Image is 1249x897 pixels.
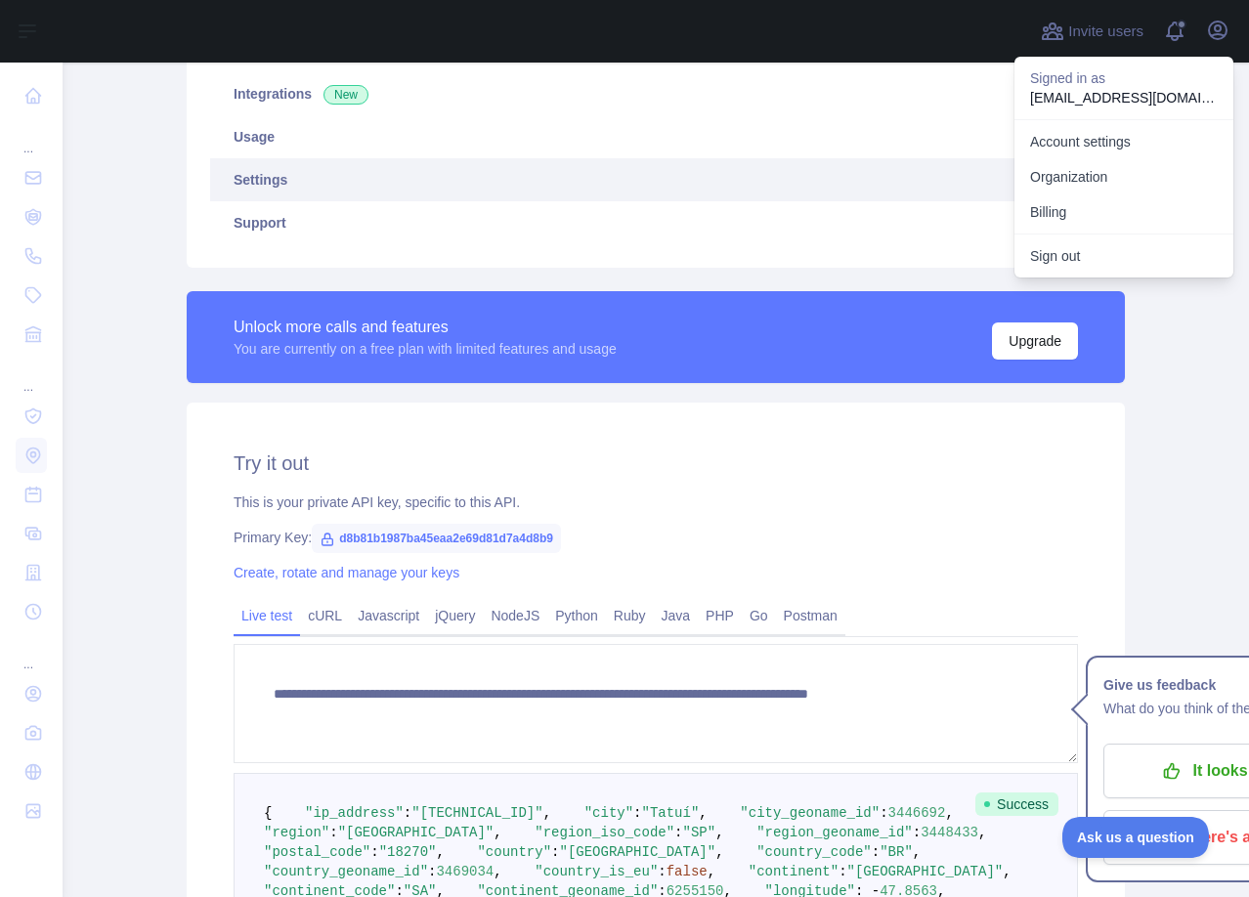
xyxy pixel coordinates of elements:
[921,825,978,840] span: 3448433
[756,844,872,860] span: "country_code"
[1030,68,1218,88] p: Signed in as
[411,805,542,821] span: "[TECHNICAL_ID]"
[992,322,1078,360] button: Upgrade
[1014,194,1233,230] button: Billing
[210,158,1101,201] a: Settings
[551,844,559,860] span: :
[323,85,368,105] span: New
[975,792,1058,816] span: Success
[210,201,1101,244] a: Support
[234,600,300,631] a: Live test
[350,600,427,631] a: Javascript
[427,600,483,631] a: jQuery
[667,864,708,879] span: false
[742,600,776,631] a: Go
[708,864,715,879] span: ,
[404,805,411,821] span: :
[683,825,716,840] span: "SP"
[698,600,742,631] a: PHP
[436,844,444,860] span: ,
[776,600,845,631] a: Postman
[1014,238,1233,274] button: Sign out
[654,600,699,631] a: Java
[234,528,1078,547] div: Primary Key:
[547,600,606,631] a: Python
[264,844,370,860] span: "postal_code"
[234,565,459,580] a: Create, rotate and manage your keys
[329,825,337,840] span: :
[606,600,654,631] a: Ruby
[699,805,707,821] span: ,
[264,864,428,879] span: "country_geoname_id"
[234,449,1078,477] h2: Try it out
[312,524,561,553] span: d8b81b1987ba45eaa2e69d81d7a4d8b9
[1030,88,1218,107] p: [EMAIL_ADDRESS][DOMAIN_NAME]
[234,492,1078,512] div: This is your private API key, specific to this API.
[1037,16,1147,47] button: Invite users
[839,864,846,879] span: :
[888,805,946,821] span: 3446692
[436,864,494,879] span: 3469034
[715,825,723,840] span: ,
[494,825,501,840] span: ,
[483,600,547,631] a: NodeJS
[880,805,887,821] span: :
[756,825,913,840] span: "region_geoname_id"
[1014,124,1233,159] a: Account settings
[1003,864,1011,879] span: ,
[978,825,986,840] span: ,
[1068,21,1143,43] span: Invite users
[584,805,633,821] span: "city"
[913,825,921,840] span: :
[16,356,47,395] div: ...
[633,805,641,821] span: :
[642,805,700,821] span: "Tatuí"
[338,825,495,840] span: "[GEOGRAPHIC_DATA]"
[674,825,682,840] span: :
[535,864,658,879] span: "country_is_eu"
[872,844,880,860] span: :
[559,844,715,860] span: "[GEOGRAPHIC_DATA]"
[1062,817,1210,858] iframe: Toggle Customer Support
[658,864,666,879] span: :
[477,844,551,860] span: "country"
[880,844,913,860] span: "BR"
[913,844,921,860] span: ,
[234,316,617,339] div: Unlock more calls and features
[210,115,1101,158] a: Usage
[494,864,501,879] span: ,
[543,805,551,821] span: ,
[715,844,723,860] span: ,
[535,825,674,840] span: "region_iso_code"
[370,844,378,860] span: :
[210,72,1101,115] a: Integrations New
[300,600,350,631] a: cURL
[16,117,47,156] div: ...
[428,864,436,879] span: :
[379,844,437,860] span: "18270"
[749,864,839,879] span: "continent"
[264,805,272,821] span: {
[945,805,953,821] span: ,
[16,633,47,672] div: ...
[305,805,404,821] span: "ip_address"
[234,339,617,359] div: You are currently on a free plan with limited features and usage
[1014,159,1233,194] a: Organization
[847,864,1004,879] span: "[GEOGRAPHIC_DATA]"
[264,825,329,840] span: "region"
[740,805,880,821] span: "city_geoname_id"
